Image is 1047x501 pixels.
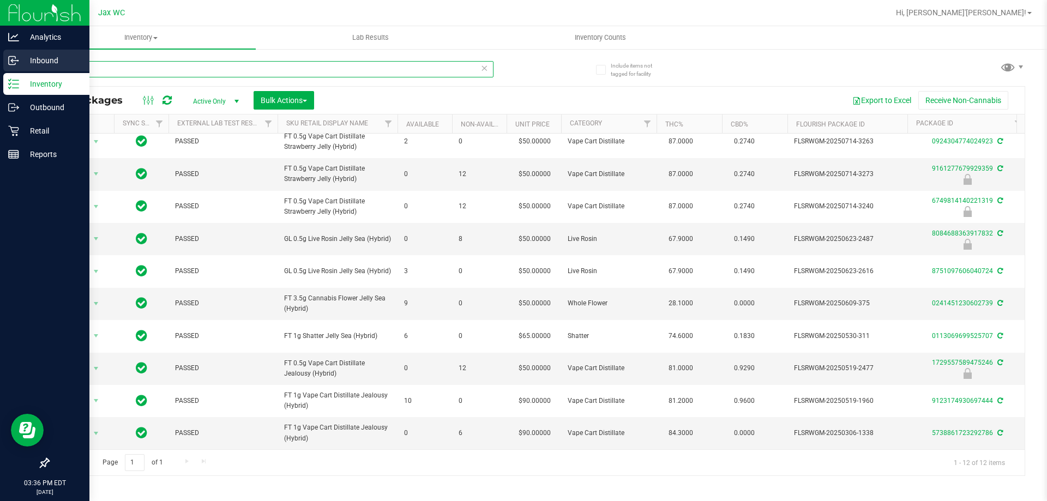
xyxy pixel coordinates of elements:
span: select [89,199,103,214]
span: 0 [459,266,500,276]
span: 0.1830 [729,328,760,344]
span: select [89,264,103,279]
span: select [89,426,103,441]
span: FLSRWGM-20250519-2477 [794,363,901,373]
span: 0.2740 [729,134,760,149]
div: Launch Hold [906,206,1029,217]
span: In Sync [136,295,147,311]
div: Newly Received [906,368,1029,379]
a: External Lab Test Result [177,119,263,127]
a: Inventory [26,26,256,49]
inline-svg: Inbound [8,55,19,66]
span: Vape Cart Distillate [568,396,650,406]
a: 6749814140221319 [932,197,993,204]
a: Non-Available [461,120,509,128]
span: In Sync [136,393,147,408]
a: Filter [639,114,657,133]
a: 1729557589475246 [932,359,993,366]
span: Page of 1 [93,454,172,471]
span: 0 [404,201,446,212]
span: select [89,231,103,246]
span: select [89,361,103,376]
span: In Sync [136,263,147,279]
span: GL 0.5g Live Rosin Jelly Sea (Hybrid) [284,266,391,276]
a: Flourish Package ID [796,120,865,128]
a: Available [406,120,439,128]
div: Newly Received [906,239,1029,250]
span: 0.0000 [729,295,760,311]
span: FT 0.5g Vape Cart Distillate Strawberry Jelly (Hybrid) [284,131,391,152]
span: FLSRWGM-20250609-375 [794,298,901,309]
span: FLSRWGM-20250714-3263 [794,136,901,147]
a: Sync Status [123,119,165,127]
span: Sync from Compliance System [996,332,1003,340]
span: 1 - 12 of 12 items [945,454,1014,470]
span: 67.9000 [663,231,699,247]
span: GL 0.5g Live Rosin Jelly Sea (Hybrid) [284,234,391,244]
inline-svg: Inventory [8,79,19,89]
span: Vape Cart Distillate [568,169,650,179]
div: Launch Hold [906,174,1029,185]
span: Sync from Compliance System [996,165,1003,172]
span: Clear [480,61,488,75]
span: FLSRWGM-20250306-1338 [794,428,901,438]
span: In Sync [136,166,147,182]
span: 0 [459,396,500,406]
a: 5738861723292786 [932,429,993,437]
span: Live Rosin [568,266,650,276]
p: Inventory [19,77,85,90]
span: PASSED [175,201,271,212]
span: 0.1490 [729,231,760,247]
span: select [89,393,103,408]
span: 12 [459,169,500,179]
span: $50.00000 [513,231,556,247]
a: CBD% [731,120,748,128]
span: PASSED [175,363,271,373]
span: Live Rosin [568,234,650,244]
a: Filter [380,114,398,133]
span: 87.0000 [663,134,699,149]
span: PASSED [175,136,271,147]
span: 12 [459,201,500,212]
a: Package ID [916,119,953,127]
span: In Sync [136,134,147,149]
span: $50.00000 [513,263,556,279]
span: $50.00000 [513,295,556,311]
a: Lab Results [256,26,485,49]
span: 6 [404,331,446,341]
span: 67.9000 [663,263,699,279]
span: 0 [404,169,446,179]
span: FLSRWGM-20250714-3273 [794,169,901,179]
a: 8751097606040724 [932,267,993,275]
span: FLSRWGM-20250714-3240 [794,201,901,212]
button: Export to Excel [845,91,918,110]
span: 0 [459,136,500,147]
span: Vape Cart Distillate [568,428,650,438]
span: 87.0000 [663,166,699,182]
a: 0924304774024923 [932,137,993,145]
a: 0241451230602739 [932,299,993,307]
span: Include items not tagged for facility [611,62,665,78]
button: Receive Non-Cannabis [918,91,1008,110]
span: FLSRWGM-20250519-1960 [794,396,901,406]
span: Sync from Compliance System [996,230,1003,237]
span: select [89,166,103,182]
span: Vape Cart Distillate [568,201,650,212]
p: Reports [19,148,85,161]
span: 84.3000 [663,425,699,441]
iframe: Resource center [11,414,44,446]
span: select [89,328,103,343]
span: Whole Flower [568,298,650,309]
span: 0 [404,363,446,373]
span: FT 1g Vape Cart Distillate Jealousy (Hybrid) [284,422,391,443]
span: 6 [459,428,500,438]
span: Sync from Compliance System [996,429,1003,437]
span: 0.9600 [729,393,760,409]
span: 12 [459,363,500,373]
span: FLSRWGM-20250530-311 [794,331,901,341]
span: Jax WC [98,8,125,17]
span: 0 [404,428,446,438]
span: In Sync [136,328,147,343]
span: 81.2000 [663,393,699,409]
span: In Sync [136,231,147,246]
